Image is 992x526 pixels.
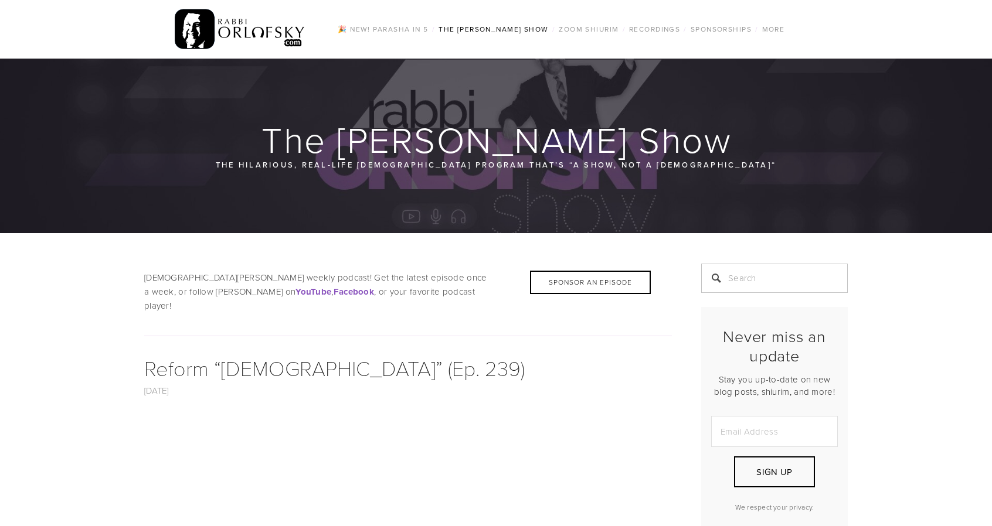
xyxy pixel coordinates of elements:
span: Sign Up [756,466,792,478]
a: YouTube [295,285,331,298]
a: Sponsorships [687,22,755,37]
a: The [PERSON_NAME] Show [435,22,552,37]
h2: Never miss an update [711,327,838,365]
div: Sponsor an Episode [530,271,651,294]
input: Search [701,264,848,293]
a: Zoom Shiurim [555,22,622,37]
span: / [552,24,555,34]
a: [DATE] [144,384,169,397]
a: Facebook [334,285,374,298]
p: The hilarious, real-life [DEMOGRAPHIC_DATA] program that’s “a show, not a [DEMOGRAPHIC_DATA]“ [215,158,777,171]
p: [DEMOGRAPHIC_DATA][PERSON_NAME] weekly podcast! Get the latest episode once a week, or follow [PE... [144,271,672,313]
span: / [432,24,435,34]
input: Email Address [711,416,838,447]
a: Recordings [626,22,684,37]
a: Reform “[DEMOGRAPHIC_DATA]” (Ep. 239) [144,353,525,382]
h1: The [PERSON_NAME] Show [144,121,849,158]
span: / [755,24,758,34]
a: More [759,22,789,37]
p: We respect your privacy. [711,502,838,512]
p: Stay you up-to-date on new blog posts, shiurim, and more! [711,373,838,398]
span: / [623,24,626,34]
a: 🎉 NEW! Parasha in 5 [334,22,432,37]
button: Sign Up [734,456,815,487]
img: RabbiOrlofsky.com [175,6,305,52]
span: / [684,24,687,34]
